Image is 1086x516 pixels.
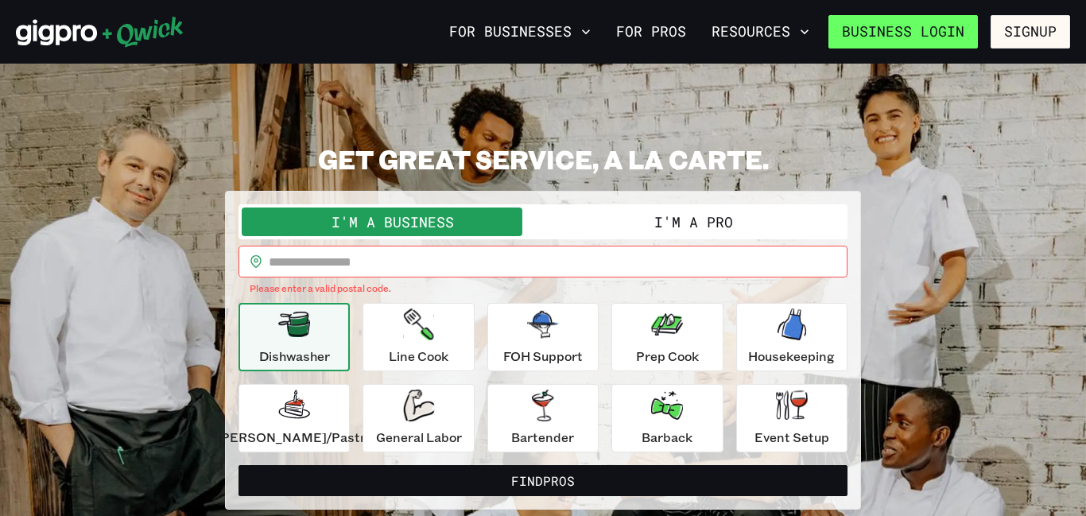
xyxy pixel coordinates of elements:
[611,303,723,371] button: Prep Cook
[636,347,699,366] p: Prep Cook
[225,143,861,175] h2: GET GREAT SERVICE, A LA CARTE.
[239,384,350,452] button: [PERSON_NAME]/Pastry
[511,428,574,447] p: Bartender
[250,281,836,297] p: Please enter a valid postal code.
[610,18,692,45] a: For Pros
[487,303,599,371] button: FOH Support
[242,208,543,236] button: I'm a Business
[736,384,847,452] button: Event Setup
[239,465,847,497] button: FindPros
[991,15,1070,48] button: Signup
[363,303,474,371] button: Line Cook
[642,428,692,447] p: Barback
[828,15,978,48] a: Business Login
[736,303,847,371] button: Housekeeping
[216,428,372,447] p: [PERSON_NAME]/Pastry
[503,347,583,366] p: FOH Support
[259,347,330,366] p: Dishwasher
[705,18,816,45] button: Resources
[239,303,350,371] button: Dishwasher
[487,384,599,452] button: Bartender
[611,384,723,452] button: Barback
[443,18,597,45] button: For Businesses
[389,347,448,366] p: Line Cook
[376,428,462,447] p: General Labor
[543,208,844,236] button: I'm a Pro
[363,384,474,452] button: General Labor
[754,428,829,447] p: Event Setup
[748,347,835,366] p: Housekeeping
